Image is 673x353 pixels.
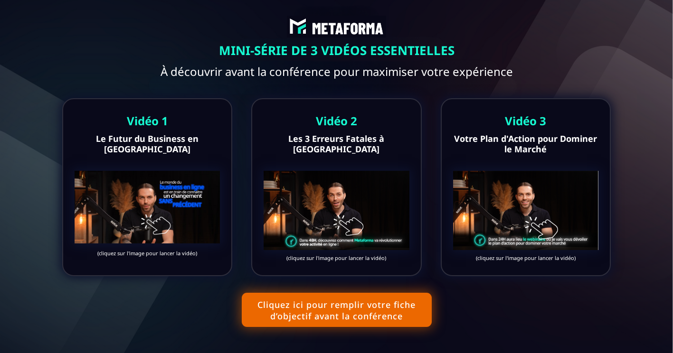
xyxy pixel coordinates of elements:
[264,111,409,131] text: Vidéo 2
[242,293,432,327] button: Cliquez ici pour remplir votre fiche d’objectif avant la conférence
[287,16,386,37] img: abe9e435164421cb06e33ef15842a39e_e5ef653356713f0d7dd3797ab850248d_Capture_d%E2%80%99e%CC%81cran_2...
[75,171,220,243] img: 73d6f8100832b9411ea3909e901d54fd_Capture_d%E2%80%99e%CC%81cran_2024-12-13_a%CC%80_18.11.42.png
[453,252,598,264] text: (cliquez sur l'image pour lancer la vidéo)
[453,111,598,131] text: Vidéo 3
[264,252,409,264] text: (cliquez sur l'image pour lancer la vidéo)
[454,133,599,155] b: Votre Plan d'Action pour Dominer le Marché
[264,171,409,250] img: 6c34605a5e78f333b6bc6c6cd3620d33_Capture_d%E2%80%99e%CC%81cran_2024-12-15_a%CC%80_02.21.55.png
[453,171,598,250] img: 082508d9e1a99577b1be2de1ad57d7f6_Capture_d%E2%80%99e%CC%81cran_2024-12-16_a%CC%80_15.12.17.png
[96,133,201,155] b: Le Futur du Business en [GEOGRAPHIC_DATA]
[7,61,666,82] text: À découvrir avant la conférence pour maximiser votre expérience
[75,247,220,259] text: (cliquez sur l'image pour lancer la vidéo)
[75,111,220,131] text: Vidéo 1
[288,133,387,155] b: Les 3 Erreurs Fatales à [GEOGRAPHIC_DATA]
[7,39,666,61] text: MINI-SÉRIE DE 3 VIDÉOS ESSENTIELLES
